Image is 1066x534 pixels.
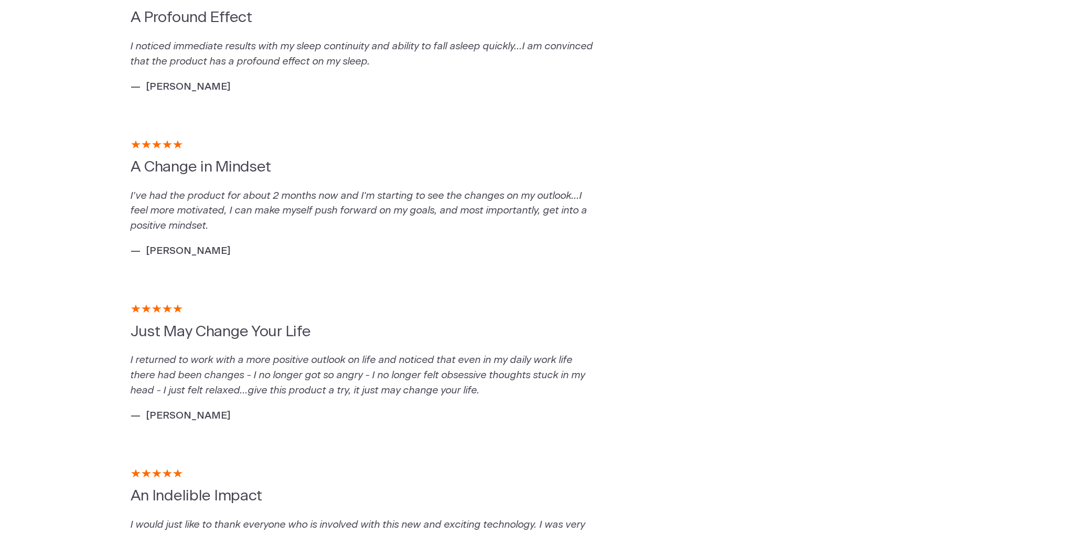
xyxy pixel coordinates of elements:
[131,246,231,256] cite: — [PERSON_NAME]
[131,41,593,67] em: I noticed immediate results with my sleep continuity and ability to fall asleep quickly...I am co...
[131,485,936,507] h5: An Indelible Impact
[131,191,587,231] em: I've had the product for about 2 months now and I'm starting to see the changes on my outlook...I...
[131,355,585,396] em: I returned to work with a more positive outlook on life and noticed that even in my daily work li...
[131,6,936,29] h5: A Profound Effect
[131,411,231,421] cite: — [PERSON_NAME]
[131,156,936,178] h5: A Change in Mindset
[131,321,936,343] h5: Just May Change Your Life
[131,82,231,92] cite: — [PERSON_NAME]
